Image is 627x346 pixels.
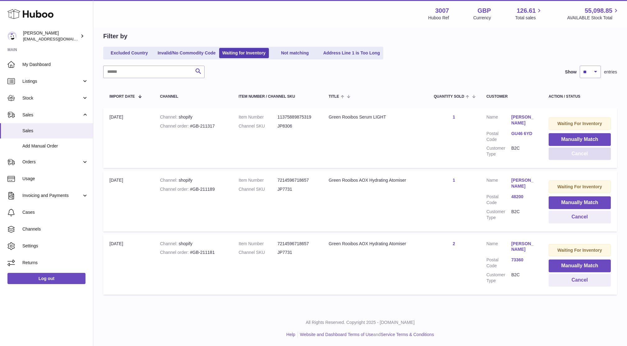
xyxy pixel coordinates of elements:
[238,95,316,99] div: Item Number / Channel SKU
[277,186,316,192] dd: JP7731
[270,48,320,58] a: Not matching
[567,15,620,21] span: AVAILABLE Stock Total
[380,332,434,337] a: Service Terms & Conditions
[22,243,88,249] span: Settings
[511,209,536,221] dd: B2C
[238,177,277,183] dt: Item Number
[453,241,455,246] a: 2
[160,177,226,183] div: shopify
[549,196,611,209] button: Manually Match
[428,15,449,21] div: Huboo Ref
[549,211,611,223] button: Cancel
[160,114,226,120] div: shopify
[103,32,127,40] h2: Filter by
[155,48,218,58] a: Invalid/No Commodity Code
[286,332,295,337] a: Help
[511,272,536,284] dd: B2C
[104,48,154,58] a: Excluded Country
[22,78,82,84] span: Listings
[511,194,536,200] a: 48200
[511,177,536,189] a: [PERSON_NAME]
[277,123,316,129] dd: JP8306
[486,241,511,254] dt: Name
[486,131,511,143] dt: Postal Code
[22,260,88,266] span: Returns
[486,177,511,191] dt: Name
[453,115,455,119] a: 1
[329,114,421,120] div: Green Rooibos Serum LIGHT
[219,48,269,58] a: Waiting for Inventory
[565,69,577,75] label: Show
[160,187,190,192] strong: Channel order
[329,95,339,99] span: Title
[160,95,226,99] div: Channel
[321,48,382,58] a: Address Line 1 is Too Long
[160,178,179,183] strong: Channel
[238,123,277,129] dt: Channel SKU
[486,114,511,128] dt: Name
[453,178,455,183] a: 1
[23,36,91,41] span: [EMAIL_ADDRESS][DOMAIN_NAME]
[486,95,536,99] div: Customer
[435,7,449,15] strong: 3007
[515,15,543,21] span: Total sales
[160,186,226,192] div: #GB-211189
[511,131,536,137] a: GU46 6YD
[486,209,511,221] dt: Customer Type
[160,115,179,119] strong: Channel
[585,7,612,15] span: 55,098.85
[486,272,511,284] dt: Customer Type
[98,320,622,325] p: All Rights Reserved. Copyright 2025 - [DOMAIN_NAME]
[109,95,135,99] span: Import date
[238,186,277,192] dt: Channel SKU
[103,171,154,231] td: [DATE]
[567,7,620,21] a: 55,098.85 AVAILABLE Stock Total
[22,95,82,101] span: Stock
[549,95,611,99] div: Action / Status
[486,145,511,157] dt: Customer Type
[549,133,611,146] button: Manually Match
[160,241,226,247] div: shopify
[477,7,491,15] strong: GBP
[557,248,602,253] strong: Waiting For Inventory
[238,250,277,255] dt: Channel SKU
[604,69,617,75] span: entries
[557,121,602,126] strong: Waiting For Inventory
[434,95,464,99] span: Quantity Sold
[22,209,88,215] span: Cases
[160,124,190,129] strong: Channel order
[277,177,316,183] dd: 7214596718657
[511,114,536,126] a: [PERSON_NAME]
[329,241,421,247] div: Green Rooibos AOX Hydrating Atomiser
[549,274,611,287] button: Cancel
[7,273,85,284] a: Log out
[238,114,277,120] dt: Item Number
[238,241,277,247] dt: Item Number
[517,7,536,15] span: 126.61
[511,241,536,253] a: [PERSON_NAME]
[511,145,536,157] dd: B2C
[549,259,611,272] button: Manually Match
[515,7,543,21] a: 126.61 Total sales
[22,62,88,68] span: My Dashboard
[160,123,226,129] div: #GB-211317
[298,332,434,338] li: and
[22,143,88,149] span: Add Manual Order
[22,128,88,134] span: Sales
[23,30,79,42] div: [PERSON_NAME]
[486,257,511,269] dt: Postal Code
[557,184,602,189] strong: Waiting For Inventory
[160,241,179,246] strong: Channel
[22,226,88,232] span: Channels
[160,250,190,255] strong: Channel order
[103,235,154,295] td: [DATE]
[300,332,373,337] a: Website and Dashboard Terms of Use
[549,147,611,160] button: Cancel
[277,114,316,120] dd: 11375889875319
[473,15,491,21] div: Currency
[22,112,82,118] span: Sales
[22,159,82,165] span: Orders
[22,193,82,199] span: Invoicing and Payments
[277,241,316,247] dd: 7214596718657
[277,250,316,255] dd: JP7731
